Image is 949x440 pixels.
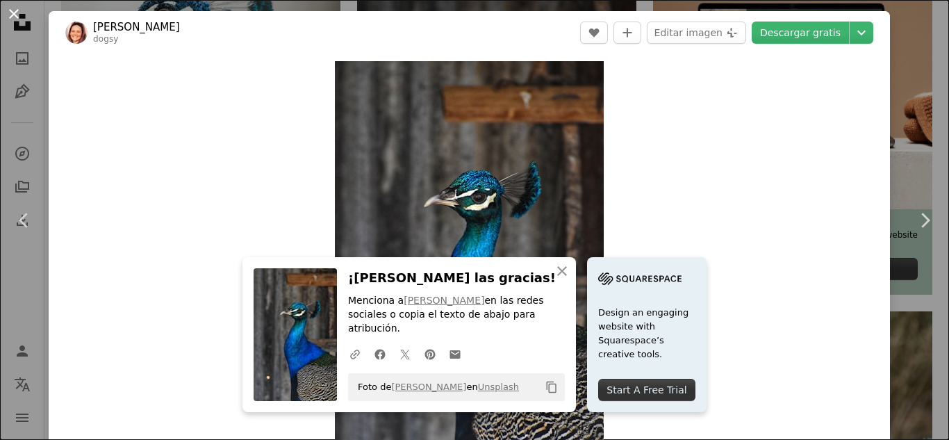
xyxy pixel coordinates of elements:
[598,268,682,289] img: file-1705255347840-230a6ab5bca9image
[351,376,519,398] span: Foto de en
[752,22,849,44] a: Descargar gratis
[900,154,949,287] a: Siguiente
[598,306,695,361] span: Design an engaging website with Squarespace’s creative tools.
[580,22,608,44] button: Me gusta
[368,340,393,368] a: Comparte en Facebook
[647,22,746,44] button: Editar imagen
[587,257,707,412] a: Design an engaging website with Squarespace’s creative tools.Start A Free Trial
[348,268,565,288] h3: ¡[PERSON_NAME] las gracias!
[850,22,873,44] button: Elegir el tamaño de descarga
[391,382,466,392] a: [PERSON_NAME]
[443,340,468,368] a: Comparte por correo electrónico
[393,340,418,368] a: Comparte en Twitter
[598,379,695,401] div: Start A Free Trial
[65,22,88,44] img: Ve al perfil de Bronty Woodard
[478,382,519,392] a: Unsplash
[613,22,641,44] button: Añade a la colección
[540,375,563,399] button: Copiar al portapapeles
[418,340,443,368] a: Comparte en Pinterest
[93,20,180,34] a: [PERSON_NAME]
[348,294,565,336] p: Menciona a en las redes sociales o copia el texto de abajo para atribución.
[93,34,119,44] a: dogsy
[404,295,484,306] a: [PERSON_NAME]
